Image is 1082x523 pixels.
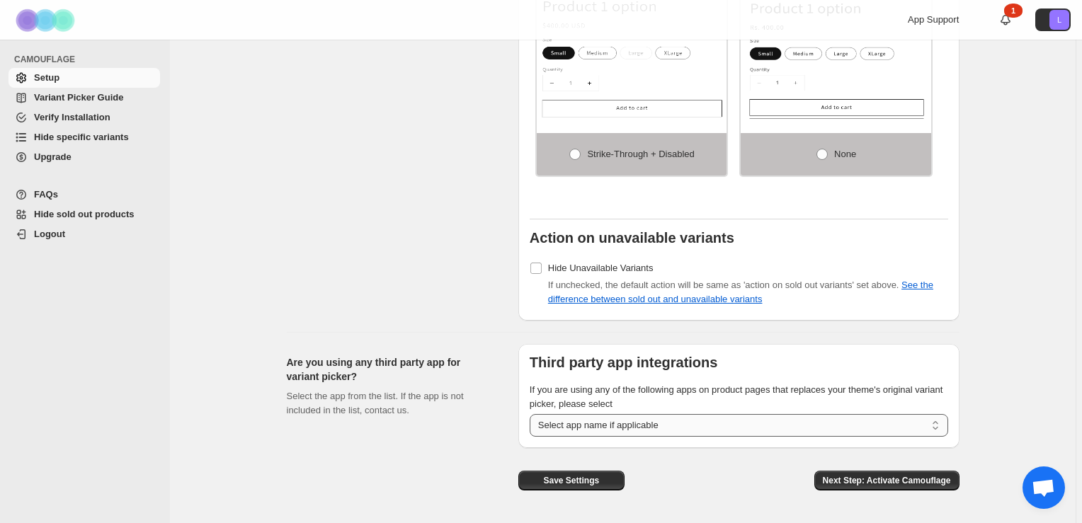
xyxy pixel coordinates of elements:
span: Hide Unavailable Variants [548,263,654,273]
a: Hide specific variants [8,127,160,147]
a: Variant Picker Guide [8,88,160,108]
span: Next Step: Activate Camouflage [823,475,951,486]
span: Upgrade [34,151,72,162]
b: Third party app integrations [530,355,718,370]
span: Avatar with initials L [1049,10,1069,30]
span: FAQs [34,189,58,200]
img: Camouflage [11,1,82,40]
span: Variant Picker Guide [34,92,123,103]
span: Setup [34,72,59,83]
a: Setup [8,68,160,88]
a: 1 [998,13,1013,27]
span: App Support [908,14,959,25]
button: Save Settings [518,471,625,490]
a: Verify Installation [8,108,160,127]
a: Upgrade [8,147,160,167]
span: Logout [34,229,65,239]
button: Avatar with initials L [1035,8,1071,31]
span: If unchecked, the default action will be same as 'action on sold out variants' set above. [548,280,933,304]
span: None [834,149,856,159]
span: If you are using any of the following apps on product pages that replaces your theme's original v... [530,384,943,409]
a: Logout [8,224,160,244]
a: Open chat [1023,466,1065,509]
button: Next Step: Activate Camouflage [814,471,959,490]
h2: Are you using any third party app for variant picker? [287,355,496,384]
a: Hide sold out products [8,205,160,224]
span: Hide sold out products [34,209,135,219]
span: Strike-through + Disabled [587,149,694,159]
div: 1 [1004,4,1023,18]
span: Save Settings [543,475,599,486]
span: Hide specific variants [34,132,129,142]
span: Verify Installation [34,112,110,122]
span: CAMOUFLAGE [14,54,163,65]
text: L [1057,16,1061,24]
b: Action on unavailable variants [530,230,734,246]
a: FAQs [8,185,160,205]
span: Select the app from the list. If the app is not included in the list, contact us. [287,391,464,415]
